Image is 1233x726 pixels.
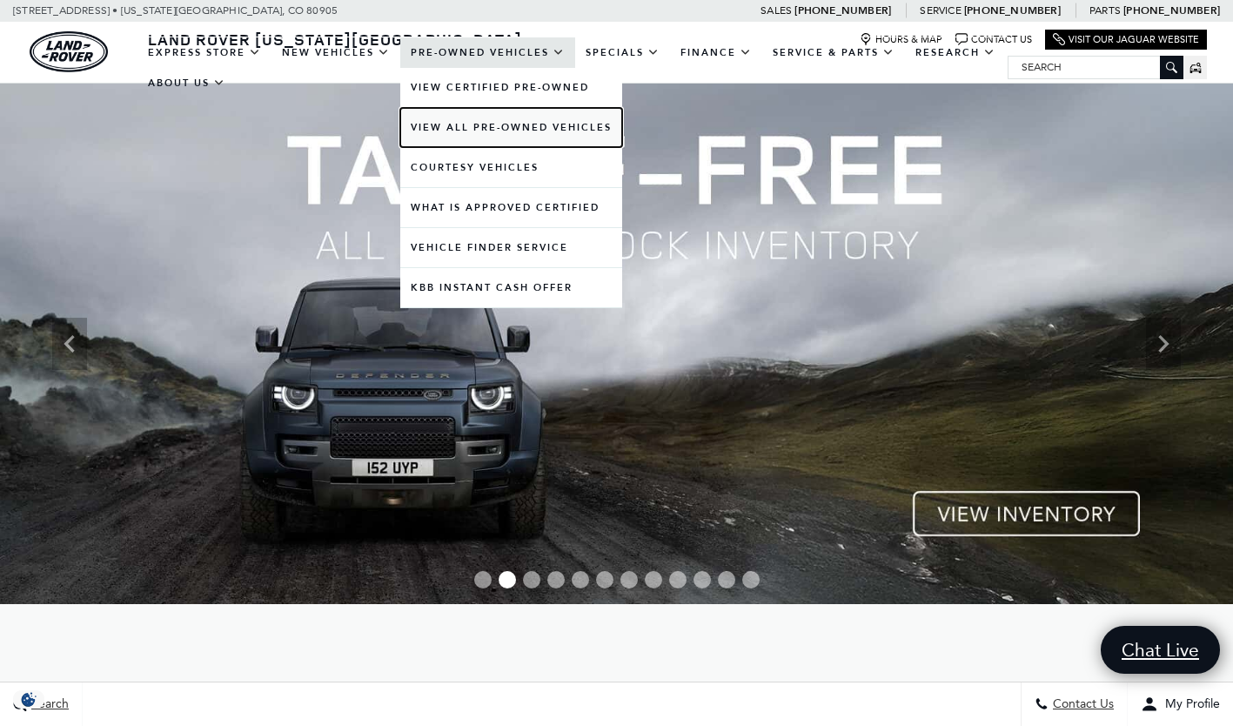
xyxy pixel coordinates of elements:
[547,571,565,588] span: Go to slide 4
[1089,4,1121,17] span: Parts
[718,571,735,588] span: Go to slide 11
[474,571,492,588] span: Go to slide 1
[400,37,575,68] a: Pre-Owned Vehicles
[694,571,711,588] span: Go to slide 10
[400,188,622,227] a: What Is Approved Certified
[271,37,400,68] a: New Vehicles
[860,33,942,46] a: Hours & Map
[742,571,760,588] span: Go to slide 12
[400,228,622,267] a: Vehicle Finder Service
[1128,682,1233,726] button: Open user profile menu
[1113,638,1208,662] span: Chat Live
[596,571,613,588] span: Go to slide 6
[761,4,792,17] span: Sales
[575,37,670,68] a: Specials
[30,31,108,72] a: land-rover
[137,37,1008,98] nav: Main Navigation
[137,37,271,68] a: EXPRESS STORE
[1123,3,1220,17] a: [PHONE_NUMBER]
[1009,57,1183,77] input: Search
[794,3,891,17] a: [PHONE_NUMBER]
[905,37,1006,68] a: Research
[137,29,533,50] a: Land Rover [US_STATE][GEOGRAPHIC_DATA]
[13,4,338,17] a: [STREET_ADDRESS] • [US_STATE][GEOGRAPHIC_DATA], CO 80905
[1101,626,1220,674] a: Chat Live
[572,571,589,588] span: Go to slide 5
[620,571,638,588] span: Go to slide 7
[30,31,108,72] img: Land Rover
[400,148,622,187] a: Courtesy Vehicles
[523,571,540,588] span: Go to slide 3
[1053,33,1199,46] a: Visit Our Jaguar Website
[9,690,49,709] section: Click to Open Cookie Consent Modal
[499,571,516,588] span: Go to slide 2
[1158,697,1220,712] span: My Profile
[920,4,961,17] span: Service
[52,318,87,370] div: Previous
[148,29,522,50] span: Land Rover [US_STATE][GEOGRAPHIC_DATA]
[964,3,1061,17] a: [PHONE_NUMBER]
[400,268,622,307] a: KBB Instant Cash Offer
[137,68,236,98] a: About Us
[670,37,762,68] a: Finance
[400,108,622,147] a: View All Pre-Owned Vehicles
[9,690,49,709] img: Opt-Out Icon
[1049,697,1114,712] span: Contact Us
[955,33,1032,46] a: Contact Us
[762,37,905,68] a: Service & Parts
[669,571,687,588] span: Go to slide 9
[1146,318,1181,370] div: Next
[645,571,662,588] span: Go to slide 8
[400,68,622,107] a: View Certified Pre-Owned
